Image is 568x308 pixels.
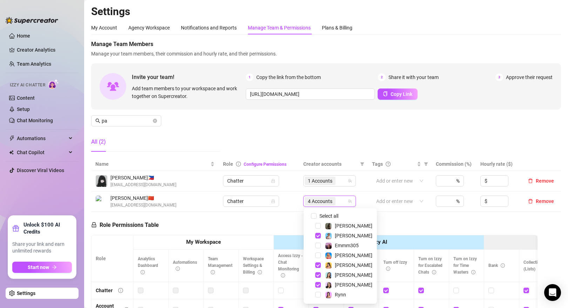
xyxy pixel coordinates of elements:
[9,136,15,141] span: thunderbolt
[102,117,151,125] input: Search members
[536,198,554,204] span: Remove
[91,50,561,58] span: Manage your team members, their commission and hourly rate, and their permissions.
[256,73,321,81] span: Copy the link from the bottom
[422,159,430,169] span: filter
[176,267,180,271] span: info-circle
[325,233,332,239] img: Vanessa
[315,243,321,248] span: Select tree node
[52,265,57,270] span: arrow-right
[153,119,157,123] button: close-circle
[246,73,253,81] span: 1
[315,253,321,258] span: Select tree node
[424,162,428,166] span: filter
[506,73,553,81] span: Approve their request
[335,262,372,268] span: [PERSON_NAME]
[278,253,303,278] span: Access Izzy - Chat Monitoring
[525,177,557,185] button: Remove
[91,157,219,171] th: Name
[360,162,364,166] span: filter
[501,263,505,268] span: info-circle
[91,40,561,48] span: Manage Team Members
[378,73,386,81] span: 2
[528,199,533,204] span: delete
[536,178,554,184] span: Remove
[383,260,407,271] span: Turn off Izzy
[335,223,372,229] span: [PERSON_NAME]
[12,225,19,232] span: gift
[248,24,311,32] div: Manage Team & Permissions
[388,73,439,81] span: Share it with your team
[17,133,67,144] span: Automations
[17,290,35,296] a: Settings
[132,73,246,81] span: Invite your team!
[128,24,170,32] div: Agency Workspace
[173,260,197,271] span: Automations
[17,33,30,39] a: Home
[371,239,387,245] strong: Izzy AI
[110,194,176,202] span: [PERSON_NAME] 🇨🇳
[95,118,100,123] span: search
[378,89,418,100] button: Copy Link
[317,212,341,220] span: Select all
[227,196,275,207] span: Chatter
[181,24,237,32] div: Notifications and Reports
[12,241,72,255] span: Share your link and earn unlimited rewards
[91,222,97,228] span: lock
[476,157,521,171] th: Hourly rate ($)
[132,85,243,100] span: Add team members to your workspace and work together on Supercreator.
[453,256,477,275] span: Turn on Izzy for Time Wasters
[17,147,67,158] span: Chat Copilot
[315,282,321,288] span: Select tree node
[391,91,412,97] span: Copy Link
[335,243,359,248] span: Emmm305
[281,273,285,277] span: info-circle
[91,138,106,146] div: All (2)
[315,272,321,278] span: Select tree node
[110,202,176,209] span: [EMAIL_ADDRESS][DOMAIN_NAME]
[17,44,73,55] a: Creator Analytics
[488,263,505,268] span: Bank
[386,267,390,271] span: info-circle
[383,91,388,96] span: copy
[495,73,503,81] span: 3
[335,272,372,278] span: [PERSON_NAME]
[92,235,134,282] th: Role
[528,178,533,183] span: delete
[9,150,14,155] img: Chat Copilot
[305,177,336,185] span: 1 Accounts
[243,256,264,275] span: Workspace Settings & Billing
[17,118,53,123] a: Chat Monitoring
[95,160,209,168] span: Name
[17,106,30,112] a: Setup
[236,162,241,166] span: info-circle
[335,253,372,258] span: [PERSON_NAME]
[308,197,332,205] span: 4 Accounts
[223,161,233,167] span: Role
[432,157,476,171] th: Commission (%)
[138,256,158,275] span: Analytics Dashboard
[17,61,51,67] a: Team Analytics
[186,239,221,245] strong: My Workspace
[325,253,332,259] img: Ashley
[418,256,442,275] span: Turn on Izzy for Escalated Chats
[432,270,436,274] span: info-circle
[315,233,321,238] span: Select tree node
[315,292,321,297] span: Select tree node
[48,79,59,89] img: AI Chatter
[12,262,72,273] button: Start nowarrow-right
[325,243,332,249] img: Emmm305
[348,199,352,203] span: team
[28,264,49,270] span: Start now
[17,168,64,173] a: Discover Viral Videos
[91,5,561,18] h2: Settings
[91,221,159,229] h5: Role Permissions Table
[17,95,35,101] a: Content
[91,24,117,32] div: My Account
[386,162,391,166] span: question-circle
[335,282,372,288] span: [PERSON_NAME]
[227,176,275,186] span: Chatter
[544,284,561,301] div: Open Intercom Messenger
[208,256,232,275] span: Team Management
[211,270,215,274] span: info-circle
